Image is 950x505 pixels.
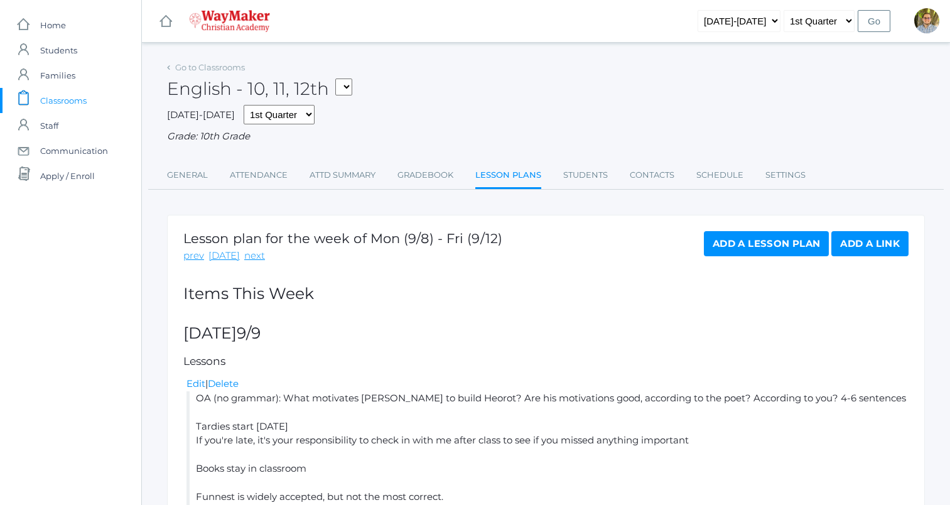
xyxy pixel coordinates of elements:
[186,377,205,389] a: Edit
[167,109,235,121] span: [DATE]-[DATE]
[167,163,208,188] a: General
[40,13,66,38] span: Home
[630,163,674,188] a: Contacts
[475,163,541,190] a: Lesson Plans
[310,163,375,188] a: Attd Summary
[167,129,925,144] div: Grade: 10th Grade
[183,356,909,367] h5: Lessons
[40,113,58,138] span: Staff
[397,163,453,188] a: Gradebook
[765,163,806,188] a: Settings
[183,249,204,263] a: prev
[237,323,261,342] span: 9/9
[183,325,909,342] h2: [DATE]
[186,377,909,391] div: |
[40,63,75,88] span: Families
[244,249,265,263] a: next
[563,163,608,188] a: Students
[208,377,239,389] a: Delete
[40,88,87,113] span: Classrooms
[704,231,829,256] a: Add a Lesson Plan
[183,285,909,303] h2: Items This Week
[175,62,245,72] a: Go to Classrooms
[40,138,108,163] span: Communication
[696,163,743,188] a: Schedule
[914,8,939,33] div: Kylen Braileanu
[189,10,270,32] img: waymaker-logo-stack-white-1602f2b1af18da31a5905e9982d058868370996dac5278e84edea6dabf9a3315.png
[230,163,288,188] a: Attendance
[40,38,77,63] span: Students
[167,79,352,99] h2: English - 10, 11, 12th
[858,10,890,32] input: Go
[831,231,909,256] a: Add a Link
[40,163,95,188] span: Apply / Enroll
[183,231,502,246] h1: Lesson plan for the week of Mon (9/8) - Fri (9/12)
[208,249,240,263] a: [DATE]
